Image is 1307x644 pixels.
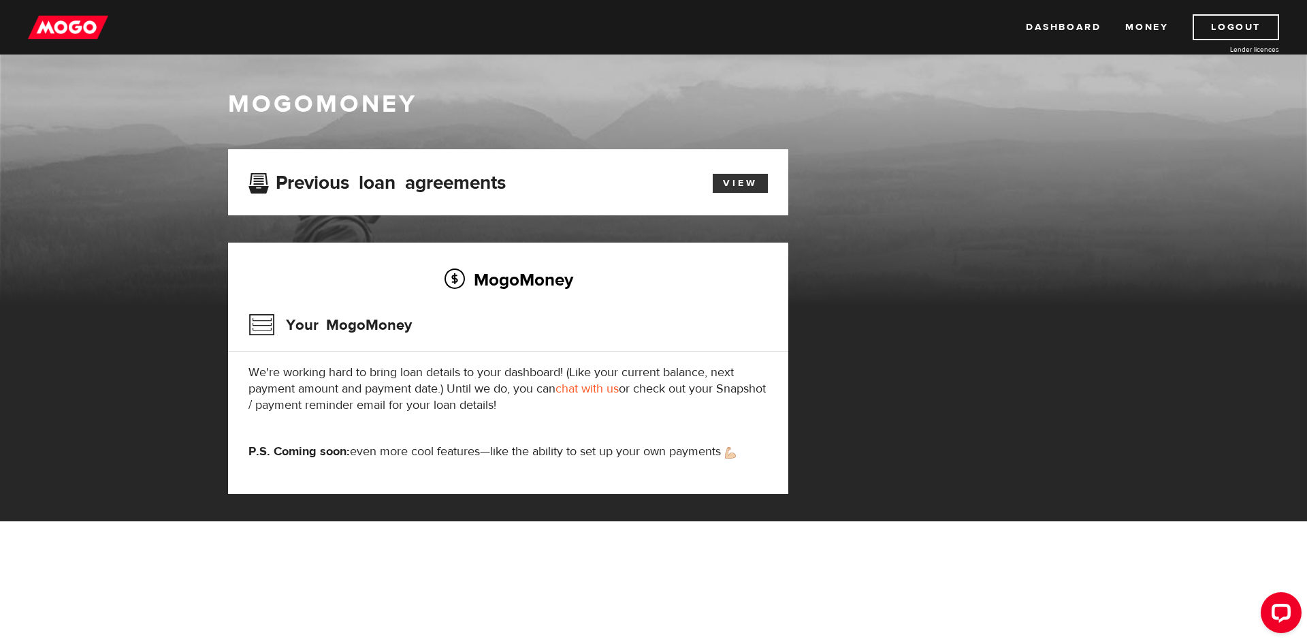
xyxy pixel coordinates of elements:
[228,90,1079,119] h1: MogoMoney
[725,447,736,459] img: strong arm emoji
[248,265,768,294] h2: MogoMoney
[1177,44,1279,55] a: Lender licences
[248,172,506,189] h3: Previous loan agreements
[1125,14,1168,40] a: Money
[1250,587,1307,644] iframe: LiveChat chat widget
[28,14,108,40] img: mogo_logo-11ee424be714fa7cbb0f0f49df9e16ec.png
[248,307,412,343] h3: Your MogoMoney
[248,365,768,414] p: We're working hard to bring loan details to your dashboard! (Like your current balance, next paym...
[248,444,768,460] p: even more cool features—like the ability to set up your own payments
[1026,14,1101,40] a: Dashboard
[713,174,768,193] a: View
[1193,14,1279,40] a: Logout
[248,444,350,459] strong: P.S. Coming soon:
[555,381,619,397] a: chat with us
